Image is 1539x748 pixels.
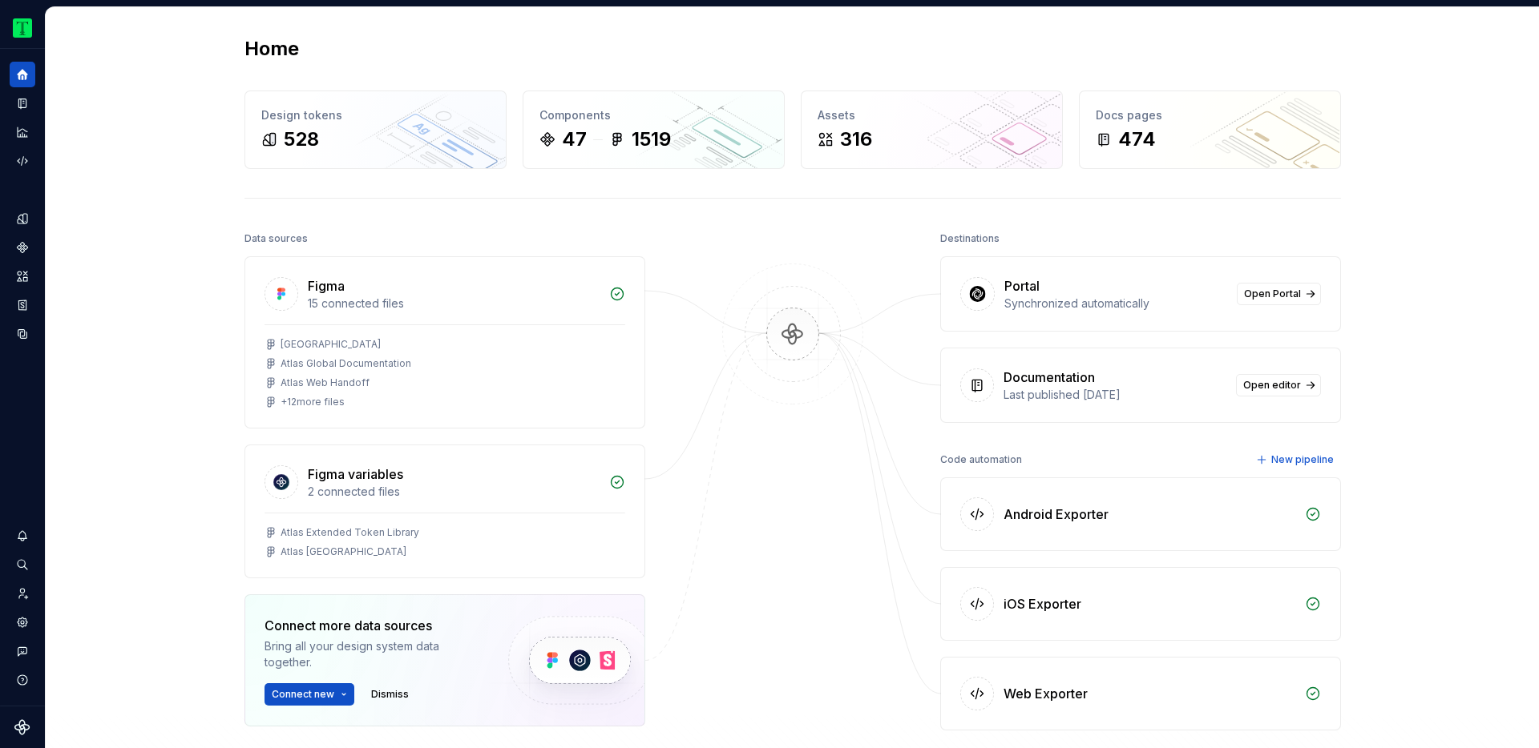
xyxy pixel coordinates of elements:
[10,235,35,260] a: Components
[1244,288,1301,300] span: Open Portal
[284,127,319,152] div: 528
[244,36,299,62] h2: Home
[818,107,1046,123] div: Assets
[265,638,481,670] div: Bring all your design system data together.
[10,263,35,289] a: Assets
[840,127,872,152] div: 316
[244,90,507,169] a: Design tokens528
[13,18,32,38] img: 0ed0e8b8-9446-497d-bad0-376821b19aa5.png
[10,62,35,87] a: Home
[272,688,334,701] span: Connect new
[261,107,490,123] div: Design tokens
[265,683,354,706] button: Connect new
[1271,453,1334,466] span: New pipeline
[10,552,35,577] button: Search ⌘K
[281,526,419,539] div: Atlas Extended Token Library
[14,719,30,735] svg: Supernova Logo
[1237,283,1321,305] a: Open Portal
[801,90,1063,169] a: Assets316
[244,227,308,250] div: Data sources
[1079,90,1341,169] a: Docs pages474
[1236,374,1321,396] a: Open editor
[562,127,587,152] div: 47
[1243,379,1301,392] span: Open editor
[10,321,35,347] a: Data sources
[940,227,1000,250] div: Destinations
[1004,594,1081,613] div: iOS Exporter
[1118,127,1156,152] div: 474
[10,206,35,231] a: Design tokens
[1004,276,1040,296] div: Portal
[308,296,600,312] div: 15 connected files
[1004,368,1095,387] div: Documentation
[10,581,35,606] a: Invite team
[523,90,785,169] a: Components471519
[10,609,35,635] a: Settings
[244,444,645,578] a: Figma variables2 connected filesAtlas Extended Token LibraryAtlas [GEOGRAPHIC_DATA]
[308,276,345,296] div: Figma
[1004,387,1226,403] div: Last published [DATE]
[1004,505,1109,524] div: Android Exporter
[281,357,411,370] div: Atlas Global Documentation
[10,90,35,116] a: Documentation
[308,484,600,500] div: 2 connected files
[10,292,35,318] a: Storybook stories
[371,688,409,701] span: Dismiss
[10,119,35,145] a: Analytics
[281,376,370,389] div: Atlas Web Handoff
[632,127,671,152] div: 1519
[281,545,406,558] div: Atlas [GEOGRAPHIC_DATA]
[244,256,645,428] a: Figma15 connected files[GEOGRAPHIC_DATA]Atlas Global DocumentationAtlas Web Handoff+12more files
[364,683,416,706] button: Dismiss
[308,464,403,484] div: Figma variables
[265,616,481,635] div: Connect more data sources
[1004,684,1088,703] div: Web Exporter
[10,148,35,174] a: Code automation
[281,338,381,351] div: [GEOGRAPHIC_DATA]
[10,523,35,549] button: Notifications
[940,448,1022,471] div: Code automation
[10,638,35,664] button: Contact support
[1004,296,1227,312] div: Synchronized automatically
[539,107,768,123] div: Components
[1251,448,1341,471] button: New pipeline
[1096,107,1324,123] div: Docs pages
[281,396,345,408] div: + 12 more files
